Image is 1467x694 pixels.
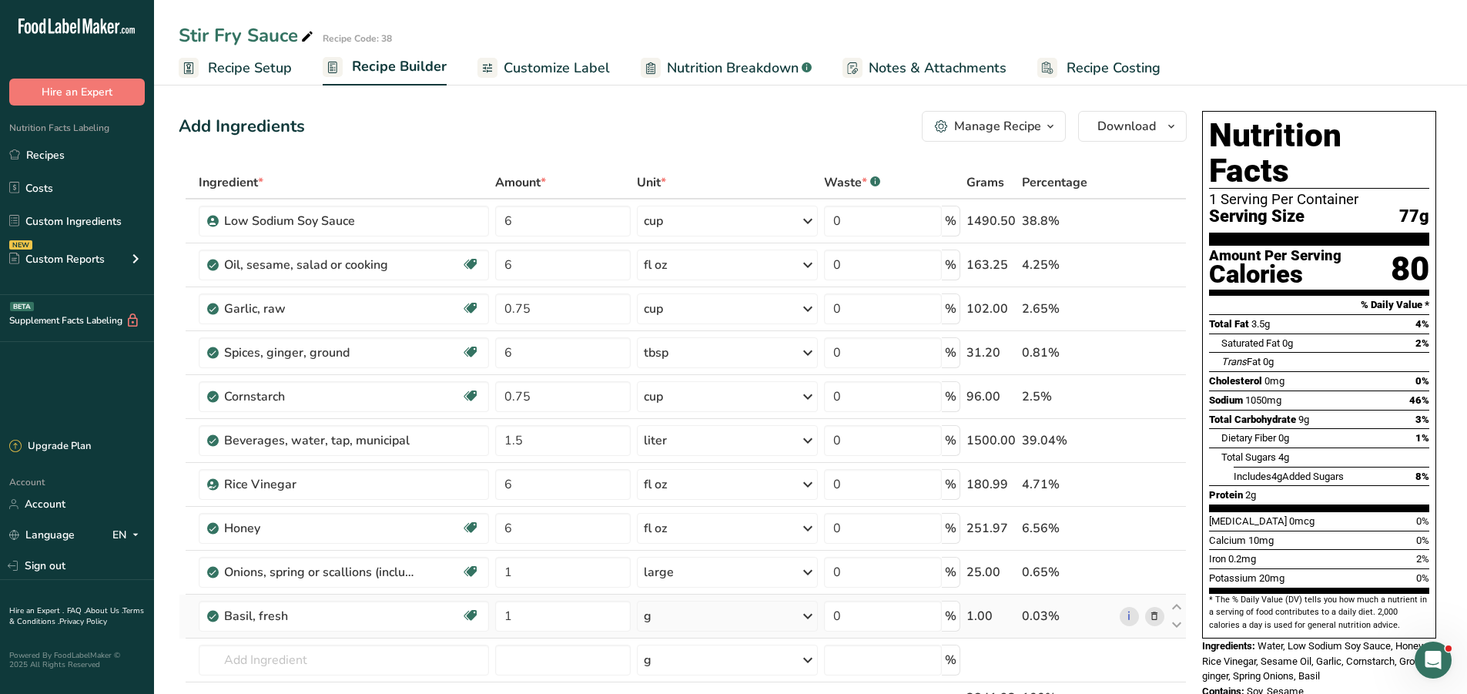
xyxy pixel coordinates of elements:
i: Trans [1221,356,1247,367]
iframe: Intercom live chat [1415,642,1452,679]
div: large [644,563,674,582]
span: Notes & Attachments [869,58,1006,79]
div: Cornstarch [224,387,417,406]
input: Add Ingredient [199,645,490,676]
span: 0mcg [1289,515,1315,527]
span: 10mg [1248,535,1274,546]
a: i [1120,607,1139,626]
span: Nutrition Breakdown [667,58,799,79]
span: Download [1097,117,1156,136]
span: Includes Added Sugars [1234,471,1344,482]
h1: Nutrition Facts [1209,118,1429,189]
section: % Daily Value * [1209,296,1429,314]
div: fl oz [644,519,667,538]
a: Nutrition Breakdown [641,51,812,85]
span: 2g [1245,489,1256,501]
a: Recipe Setup [179,51,292,85]
div: 4.25% [1022,256,1114,274]
span: 46% [1409,394,1429,406]
div: Upgrade Plan [9,439,91,454]
span: Recipe Costing [1067,58,1161,79]
span: 0g [1263,356,1274,367]
span: Recipe Setup [208,58,292,79]
div: 102.00 [966,300,1016,318]
button: Download [1078,111,1187,142]
div: fl oz [644,475,667,494]
span: Fat [1221,356,1261,367]
div: EN [112,526,145,545]
span: 4g [1278,451,1289,463]
div: 0.65% [1022,563,1114,582]
div: tbsp [644,344,668,362]
span: 3.5g [1251,318,1270,330]
span: Calcium [1209,535,1246,546]
span: Dietary Fiber [1221,432,1276,444]
span: 1% [1415,432,1429,444]
span: Unit [637,173,666,192]
div: NEW [9,240,32,250]
div: Rice Vinegar [224,475,417,494]
a: Language [9,521,75,548]
a: Recipe Builder [323,49,447,86]
div: Powered By FoodLabelMaker © 2025 All Rights Reserved [9,651,145,669]
div: Onions, spring or scallions (includes tops and bulb), raw [224,563,417,582]
span: Cholesterol [1209,375,1262,387]
span: Grams [966,173,1004,192]
span: 0% [1415,375,1429,387]
div: Custom Reports [9,251,105,267]
span: 20mg [1259,572,1284,584]
span: Percentage [1022,173,1087,192]
a: Terms & Conditions . [9,605,144,627]
span: 0% [1416,572,1429,584]
span: 0.2mg [1228,553,1256,565]
span: 0% [1416,515,1429,527]
span: Ingredient [199,173,263,192]
div: Beverages, water, tap, municipal [224,431,417,450]
div: Low Sodium Soy Sauce [224,212,417,230]
span: 8% [1415,471,1429,482]
span: Saturated Fat [1221,337,1280,349]
span: 1050mg [1245,394,1281,406]
div: Oil, sesame, salad or cooking [224,256,417,274]
span: Amount [495,173,546,192]
div: 1.00 [966,607,1016,625]
span: Iron [1209,553,1226,565]
div: cup [644,387,663,406]
button: Manage Recipe [922,111,1066,142]
span: 2% [1415,337,1429,349]
div: 163.25 [966,256,1016,274]
div: cup [644,212,663,230]
section: * The % Daily Value (DV) tells you how much a nutrient in a serving of food contributes to a dail... [1209,594,1429,632]
div: Spices, ginger, ground [224,344,417,362]
div: 1 Serving Per Container [1209,192,1429,207]
a: Notes & Attachments [842,51,1006,85]
span: Total Fat [1209,318,1249,330]
div: 4.71% [1022,475,1114,494]
div: Basil, fresh [224,607,417,625]
span: 0g [1282,337,1293,349]
span: 0mg [1264,375,1284,387]
div: 38.8% [1022,212,1114,230]
span: 3% [1415,414,1429,425]
div: Honey [224,519,417,538]
div: Calories [1209,263,1341,286]
div: 25.00 [966,563,1016,582]
span: Potassium [1209,572,1257,584]
div: Waste [824,173,880,192]
a: About Us . [85,605,122,616]
span: 4% [1415,318,1429,330]
div: 2.5% [1022,387,1114,406]
div: Stir Fry Sauce [179,22,317,49]
span: Serving Size [1209,207,1305,226]
span: 0% [1416,535,1429,546]
div: 1490.50 [966,212,1016,230]
span: 9g [1298,414,1309,425]
a: FAQ . [67,605,85,616]
span: 77g [1399,207,1429,226]
span: 2% [1416,553,1429,565]
a: Hire an Expert . [9,605,64,616]
div: 96.00 [966,387,1016,406]
a: Recipe Costing [1037,51,1161,85]
div: Manage Recipe [954,117,1041,136]
span: Sodium [1209,394,1243,406]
